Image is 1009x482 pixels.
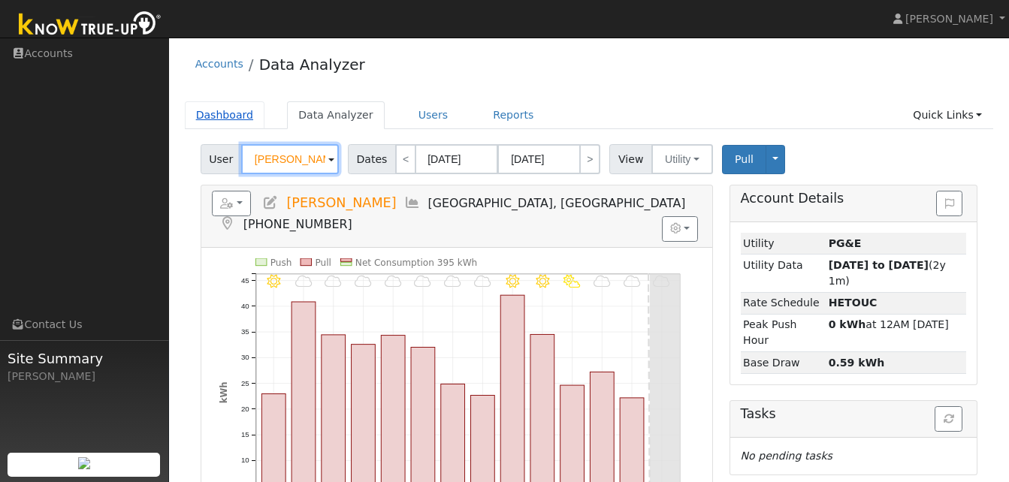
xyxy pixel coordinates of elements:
span: User [201,144,242,174]
span: [PERSON_NAME] [905,13,993,25]
button: Refresh [935,406,962,432]
text: 40 [241,302,249,310]
text: 25 [241,379,249,387]
span: View [609,144,652,174]
strong: ID: 17261677, authorized: 09/08/25 [829,237,862,249]
i: 9/15 - MostlyCloudy [474,274,491,288]
i: 9/19 - Cloudy [594,274,611,288]
a: Data Analyzer [287,101,385,129]
h5: Tasks [741,406,967,422]
i: 9/16 - Clear [506,274,519,288]
text: 35 [241,327,249,336]
i: 9/09 - Cloudy [295,274,312,288]
a: Data Analyzer [259,56,365,74]
i: 9/10 - MostlyCloudy [325,274,342,288]
span: [GEOGRAPHIC_DATA], [GEOGRAPHIC_DATA] [428,196,686,210]
strong: 0.59 kWh [829,357,885,369]
text: Net Consumption 395 kWh [355,258,478,268]
a: Reports [482,101,545,129]
text: 20 [241,405,249,413]
span: [PERSON_NAME] [286,195,396,210]
a: Quick Links [902,101,993,129]
img: retrieve [78,457,90,469]
span: [PHONE_NUMBER] [243,217,352,231]
i: 9/11 - MostlyCloudy [355,274,372,288]
i: 9/17 - Clear [536,274,549,288]
td: Rate Schedule [741,292,826,314]
text: 30 [241,353,249,361]
text: Pull [315,258,331,268]
button: Pull [722,145,766,174]
input: Select a User [241,144,339,174]
a: Dashboard [185,101,265,129]
span: Dates [348,144,396,174]
a: < [395,144,416,174]
td: at 12AM [DATE] [826,314,966,351]
h5: Account Details [741,191,967,206]
strong: [DATE] to [DATE] [829,259,929,271]
div: [PERSON_NAME] [8,369,161,384]
i: 9/08 - Clear [267,274,280,288]
button: Utility [651,144,713,174]
i: 9/18 - PartlyCloudy [563,274,581,288]
button: Issue History [936,191,962,216]
a: Edit User (36895) [262,195,279,210]
i: 9/14 - MostlyCloudy [444,274,461,288]
text: 10 [241,456,249,465]
td: Peak Push Hour [741,314,826,351]
strong: 0 kWh [829,318,866,330]
a: Accounts [195,58,243,70]
td: Utility Data [741,255,826,292]
i: 9/13 - MostlyCloudy [414,274,431,288]
text: 45 [241,276,249,285]
td: Utility [741,233,826,255]
i: 9/20 - Cloudy [624,274,641,288]
i: No pending tasks [741,450,832,462]
a: > [579,144,600,174]
strong: Q [829,297,878,309]
span: (2y 1m) [829,259,946,287]
text: Push [270,258,292,268]
i: 9/12 - MostlyCloudy [385,274,402,288]
a: Multi-Series Graph [404,195,421,210]
text: kWh [218,381,228,403]
td: Base Draw [741,351,826,373]
span: Pull [735,153,754,165]
a: Map [219,216,236,231]
img: Know True-Up [11,8,169,42]
text: 15 [241,430,249,438]
span: Site Summary [8,348,161,369]
a: Users [407,101,460,129]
